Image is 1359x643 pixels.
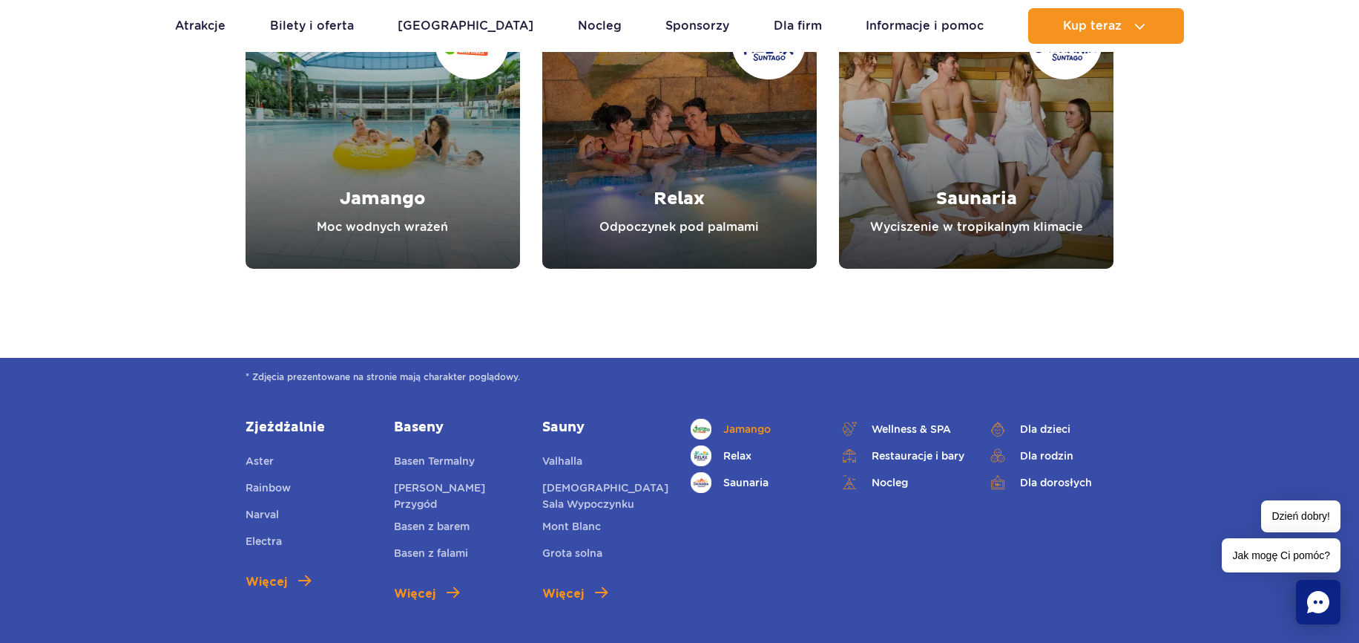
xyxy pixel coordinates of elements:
a: Basen z falami [394,545,468,566]
a: Mont Blanc [542,518,601,539]
a: Grota solna [542,545,602,566]
a: Dla rodzin [987,445,1113,466]
span: Kup teraz [1063,19,1122,33]
a: Informacje i pomoc [866,8,984,44]
a: Bilety i oferta [270,8,354,44]
span: Więcej [542,585,584,603]
span: Jamango [723,421,771,437]
a: Sponsorzy [665,8,729,44]
a: Baseny [394,419,520,437]
span: Rainbow [246,482,291,494]
a: Rainbow [246,480,291,500]
button: Kup teraz [1028,8,1184,44]
a: Saunaria [691,472,817,493]
a: Aster [246,453,274,474]
a: Atrakcje [175,8,226,44]
span: Valhalla [542,455,582,467]
a: Dla firm [774,8,822,44]
a: Basen Termalny [394,453,475,474]
a: Narval [246,506,279,527]
span: Mont Blanc [542,520,601,532]
a: Dla dzieci [987,419,1113,440]
a: [PERSON_NAME] Przygód [394,480,520,512]
span: Jak mogę Ci pomóc? [1222,538,1340,572]
a: Nocleg [578,8,622,44]
span: Więcej [394,585,435,603]
a: Jamango [691,419,817,440]
a: Więcej [542,585,608,603]
a: Dla dorosłych [987,472,1113,493]
span: Aster [246,455,274,467]
span: Dzień dobry! [1261,500,1340,532]
a: Więcej [394,585,459,603]
a: Restauracje i bary [839,445,965,466]
a: Wellness & SPA [839,419,965,440]
span: Narval [246,509,279,520]
a: Relax [691,445,817,466]
a: Zjeżdżalnie [246,419,372,437]
div: Chat [1296,580,1340,624]
span: Więcej [246,573,287,591]
span: * Zdjęcia prezentowane na stronie mają charakter poglądowy. [246,370,1114,385]
a: [DEMOGRAPHIC_DATA] Sala Wypoczynku [542,480,668,512]
a: Electra [246,533,282,554]
a: Sauny [542,419,668,437]
a: Więcej [246,573,311,591]
a: Nocleg [839,472,965,493]
a: Valhalla [542,453,582,474]
span: Wellness & SPA [872,421,951,437]
a: [GEOGRAPHIC_DATA] [398,8,533,44]
a: Basen z barem [394,518,470,539]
